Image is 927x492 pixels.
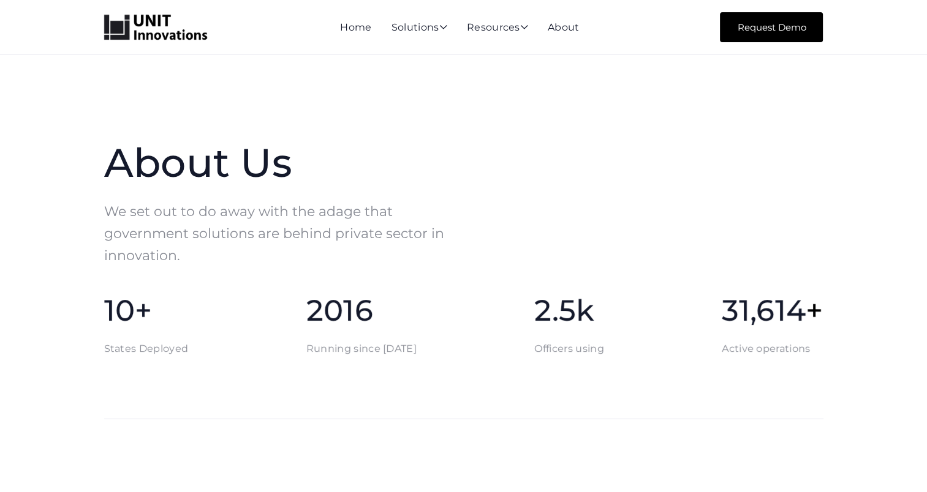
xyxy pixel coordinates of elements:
a: Home [340,21,371,33]
div: Resources [467,23,528,34]
div: 2.5k [534,291,603,330]
div: 31,614 [722,291,823,330]
div: Resources [467,23,528,34]
div: Active operations [722,340,823,357]
a: Request Demo [720,12,823,42]
div: Running since [DATE] [306,340,417,357]
span: + [806,293,823,328]
a: home [104,15,207,40]
span:  [520,22,528,32]
span:  [439,22,447,32]
div: 10+ [104,291,189,330]
a: About [548,21,580,33]
div: Solutions [392,23,447,34]
h1: About Us [104,141,472,185]
p: We set out to do away with the adage that government solutions are behind private sector in innov... [104,201,472,267]
iframe: Chat Widget [866,433,927,492]
div: Officers using [534,340,603,357]
div: 2016 [306,291,417,330]
div: States Deployed [104,340,189,357]
div: Solutions [392,23,447,34]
